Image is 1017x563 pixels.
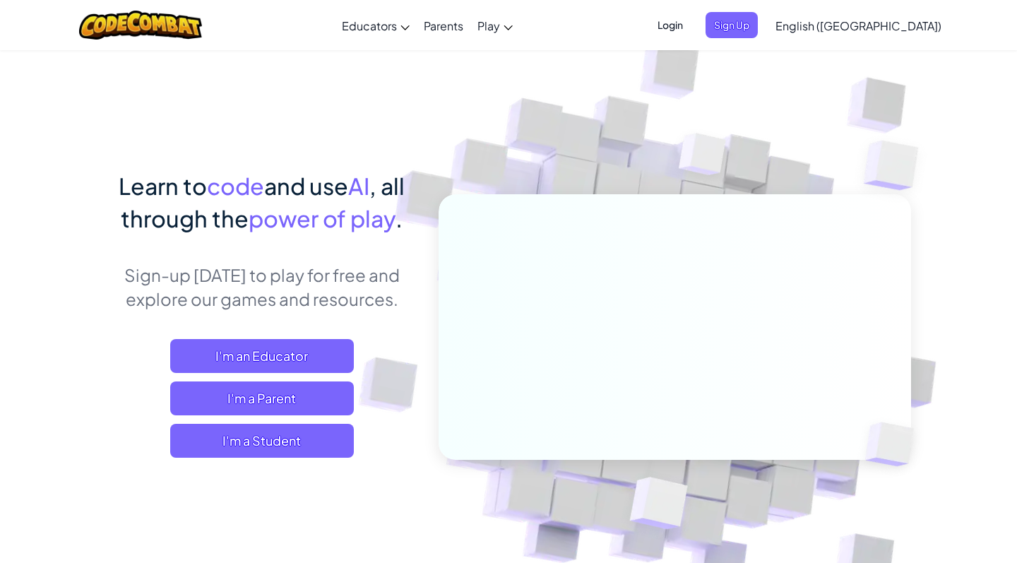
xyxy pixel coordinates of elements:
[207,172,264,200] span: code
[706,12,758,38] button: Sign Up
[342,18,397,33] span: Educators
[348,172,369,200] span: AI
[649,12,691,38] button: Login
[79,11,203,40] img: CodeCombat logo
[119,172,207,200] span: Learn to
[106,263,417,311] p: Sign-up [DATE] to play for free and explore our games and resources.
[170,381,354,415] a: I'm a Parent
[335,6,417,45] a: Educators
[653,105,754,211] img: Overlap cubes
[170,424,354,458] button: I'm a Student
[470,6,520,45] a: Play
[835,106,958,225] img: Overlap cubes
[417,6,470,45] a: Parents
[768,6,948,45] a: English ([GEOGRAPHIC_DATA])
[395,204,403,232] span: .
[170,339,354,373] a: I'm an Educator
[842,393,948,496] img: Overlap cubes
[775,18,941,33] span: English ([GEOGRAPHIC_DATA])
[249,204,395,232] span: power of play
[477,18,500,33] span: Play
[264,172,348,200] span: and use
